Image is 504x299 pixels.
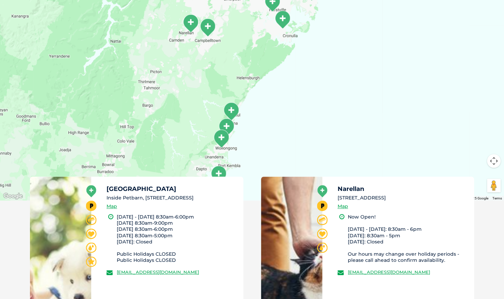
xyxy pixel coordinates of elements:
[338,203,348,210] a: Map
[492,196,502,200] a: Terms
[117,214,237,264] li: [DATE] - [DATE] 8:30am-6:00pm [DATE] 8:30am-9:00pm [DATE] 8:30am-6:00pm [DATE] 8:30am-5:00pm [DAT...
[348,269,430,275] a: [EMAIL_ADDRESS][DOMAIN_NAME]
[179,11,202,35] div: Narellan
[107,186,237,192] h5: [GEOGRAPHIC_DATA]
[348,214,468,264] li: Now Open! [DATE] - [DATE]: 8:30am - 6pm [DATE]: 8:30am - 5pm [DATE]: Closed Our hours may change ...
[487,179,501,192] button: Drag Pegman onto the map to open Street View
[338,186,468,192] h5: Narellan
[487,154,501,168] button: Map camera controls
[207,163,230,187] div: Warilla – Shell Cove
[271,8,294,32] div: Caringbah
[2,192,24,200] img: Google
[210,126,232,151] div: Crown Street
[117,269,199,275] a: [EMAIL_ADDRESS][DOMAIN_NAME]
[220,99,242,123] div: Woonona – Bulli
[196,15,219,40] div: Campbelltown
[2,192,24,200] a: Open this area in Google Maps (opens a new window)
[107,203,117,210] a: Map
[338,194,468,201] li: [STREET_ADDRESS]
[107,194,237,201] li: Inside Petbarn, [STREET_ADDRESS]
[215,115,238,139] div: Fairy Meadow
